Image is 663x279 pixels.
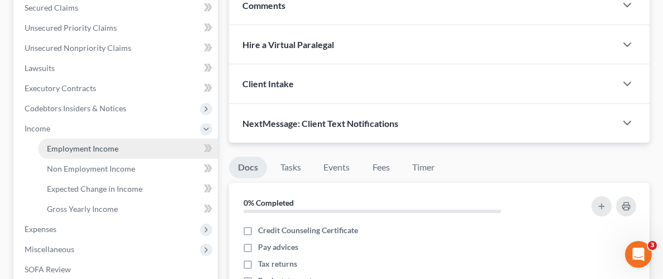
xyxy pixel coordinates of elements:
a: Gross Yearly Income [38,199,218,219]
span: Unsecured Priority Claims [25,23,117,32]
span: Miscellaneous [25,244,74,254]
span: Pay advices [258,242,298,253]
span: Client Intake [242,78,294,89]
span: Gross Yearly Income [47,204,118,214]
span: Tax returns [258,258,297,269]
a: Non Employment Income [38,159,218,179]
span: Secured Claims [25,3,78,12]
span: Lawsuits [25,63,55,73]
span: Employment Income [47,144,118,153]
span: NextMessage: Client Text Notifications [242,118,398,129]
a: Expected Change in Income [38,179,218,199]
span: Executory Contracts [25,83,96,93]
a: Tasks [271,157,310,178]
a: Employment Income [38,139,218,159]
span: Expenses [25,224,56,234]
span: Codebtors Insiders & Notices [25,103,126,113]
a: Docs [229,157,267,178]
iframe: Intercom live chat [625,241,652,268]
strong: 0% Completed [244,198,294,207]
span: Expected Change in Income [47,184,142,193]
span: 3 [648,241,657,250]
a: Unsecured Nonpriority Claims [16,38,218,58]
a: Events [314,157,359,178]
span: Income [25,124,50,133]
a: Executory Contracts [16,78,218,98]
a: Lawsuits [16,58,218,78]
a: Unsecured Priority Claims [16,18,218,38]
span: SOFA Review [25,264,71,274]
span: Non Employment Income [47,164,135,173]
span: Unsecured Nonpriority Claims [25,43,131,53]
span: Credit Counseling Certificate [258,225,358,236]
span: Hire a Virtual Paralegal [242,39,334,50]
a: Timer [403,157,443,178]
a: Fees [363,157,399,178]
